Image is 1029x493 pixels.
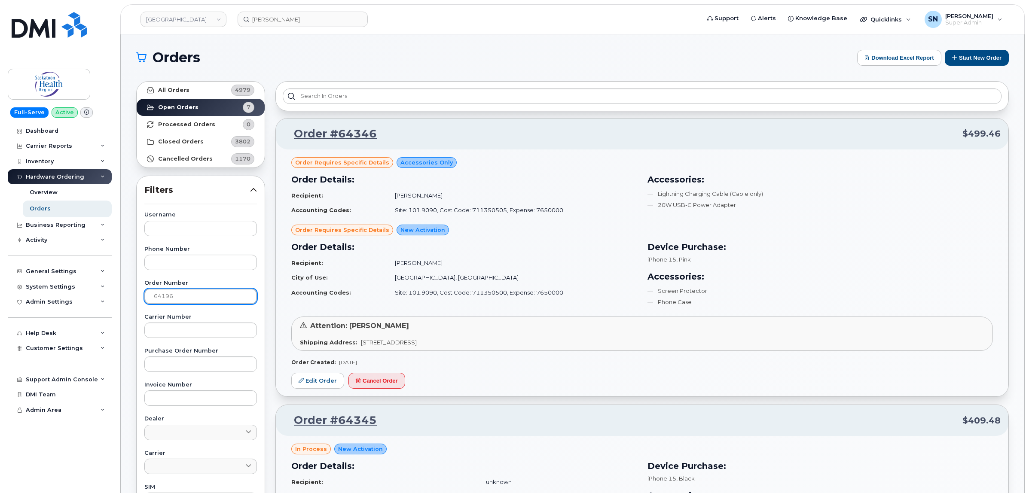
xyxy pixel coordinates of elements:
button: Cancel Order [348,373,405,389]
span: iPhone 15 [647,256,676,263]
a: Open Orders7 [137,99,265,116]
span: New Activation [400,226,445,234]
iframe: Messenger Launcher [992,456,1023,487]
strong: Processed Orders [158,121,215,128]
strong: Closed Orders [158,138,204,145]
span: [STREET_ADDRESS] [361,339,417,346]
label: Carrier Number [144,314,257,320]
span: in process [295,445,327,453]
strong: Accounting Codes: [291,289,351,296]
li: Phone Case [647,298,993,306]
label: Phone Number [144,246,257,252]
label: Invoice Number [144,382,257,388]
h3: Device Purchase: [647,240,993,253]
td: [PERSON_NAME] [387,188,637,203]
strong: Recipient: [291,259,323,266]
h3: Accessories: [647,270,993,283]
span: Filters [144,184,250,196]
a: Edit Order [291,373,344,389]
h3: Device Purchase: [647,460,993,472]
a: Cancelled Orders1170 [137,150,265,167]
span: $499.46 [962,128,1001,140]
a: All Orders4979 [137,82,265,99]
strong: Recipient: [291,192,323,199]
a: Order #64345 [284,413,377,428]
button: Download Excel Report [857,50,941,66]
h3: Order Details: [291,460,637,472]
label: Dealer [144,416,257,422]
strong: Cancelled Orders [158,155,213,162]
span: Accessories Only [400,158,453,167]
li: Lightning Charging Cable (Cable only) [647,190,993,198]
strong: Recipient: [291,478,323,485]
label: SIM [144,484,257,490]
span: Orders [153,51,200,64]
input: Search in orders [283,88,1002,104]
span: $409.48 [962,414,1001,427]
h3: Accessories: [647,173,993,186]
td: Site: 101.9090, Cost Code: 711350505, Expense: 7650000 [387,203,637,218]
span: 0 [247,120,250,128]
label: Order Number [144,280,257,286]
strong: All Orders [158,87,189,94]
label: Username [144,212,257,218]
span: , Black [676,475,695,482]
span: New Activation [338,445,383,453]
span: [DATE] [339,359,357,365]
span: , Pink [676,256,691,263]
span: Order requires Specific details [295,158,389,167]
strong: Accounting Codes: [291,207,351,213]
a: Order #64346 [284,126,377,142]
td: [PERSON_NAME] [387,256,637,271]
a: Processed Orders0 [137,116,265,133]
span: 7 [247,103,250,111]
td: [GEOGRAPHIC_DATA], [GEOGRAPHIC_DATA] [387,270,637,285]
a: Closed Orders3802 [137,133,265,150]
span: 3802 [235,137,250,146]
strong: City of Use: [291,274,328,281]
button: Start New Order [945,50,1009,66]
strong: Open Orders [158,104,198,111]
span: Order requires Specific details [295,226,389,234]
h3: Order Details: [291,173,637,186]
label: Purchase Order Number [144,348,257,354]
span: 1170 [235,155,250,163]
strong: Order Created: [291,359,336,365]
td: unknown [478,475,637,490]
h3: Order Details: [291,240,637,253]
span: 4979 [235,86,250,94]
li: Screen Protector [647,287,993,295]
td: Site: 101.9090, Cost Code: 711350500, Expense: 7650000 [387,285,637,300]
span: Attention: [PERSON_NAME] [310,322,409,330]
li: 20W USB-C Power Adapter [647,201,993,209]
label: Carrier [144,450,257,456]
span: iPhone 15 [647,475,676,482]
strong: Shipping Address: [300,339,357,346]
